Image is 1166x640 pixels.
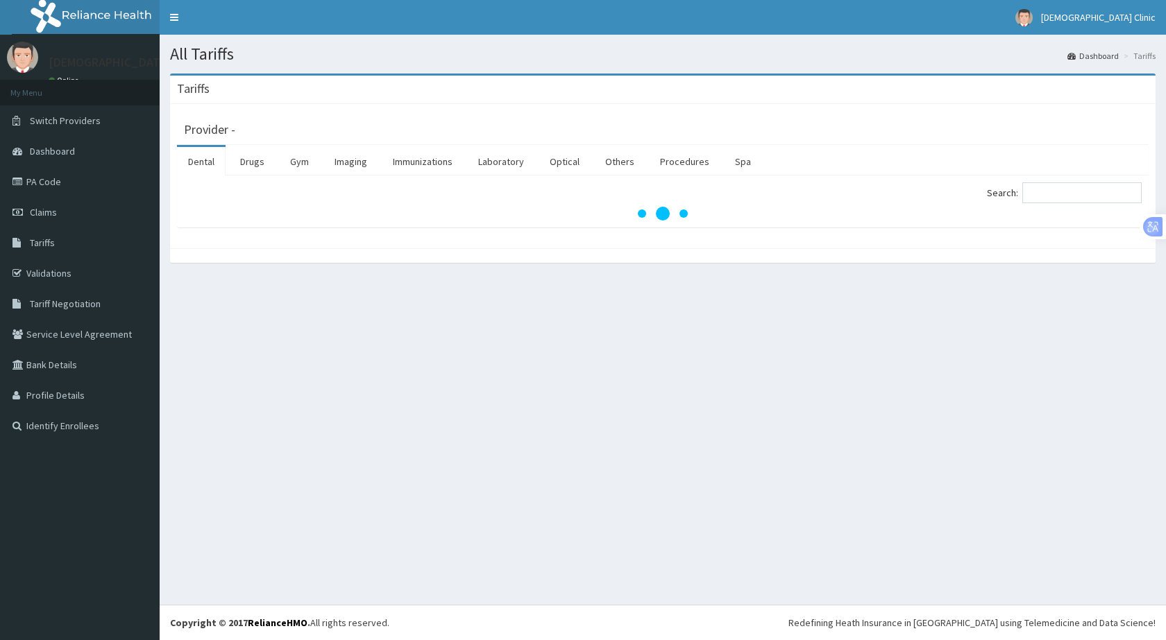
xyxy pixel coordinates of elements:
[184,123,235,136] h3: Provider -
[30,206,57,218] span: Claims
[30,297,101,310] span: Tariff Negotiation
[248,616,307,629] a: RelianceHMO
[539,147,591,176] a: Optical
[1022,182,1142,203] input: Search:
[1067,50,1119,62] a: Dashboard
[49,76,82,85] a: Online
[649,147,720,176] a: Procedures
[30,236,55,249] span: Tariffs
[382,147,464,176] a: Immunizations
[1120,50,1156,62] li: Tariffs
[724,147,762,176] a: Spa
[1041,11,1156,24] span: [DEMOGRAPHIC_DATA] Clinic
[594,147,645,176] a: Others
[987,182,1142,203] label: Search:
[1015,9,1033,26] img: User Image
[30,114,101,127] span: Switch Providers
[30,145,75,157] span: Dashboard
[788,616,1156,630] div: Redefining Heath Insurance in [GEOGRAPHIC_DATA] using Telemedicine and Data Science!
[467,147,535,176] a: Laboratory
[170,45,1156,63] h1: All Tariffs
[177,147,226,176] a: Dental
[323,147,378,176] a: Imaging
[229,147,276,176] a: Drugs
[49,56,203,69] p: [DEMOGRAPHIC_DATA] Clinic
[170,616,310,629] strong: Copyright © 2017 .
[177,83,210,95] h3: Tariffs
[7,42,38,73] img: User Image
[279,147,320,176] a: Gym
[635,186,691,241] svg: audio-loading
[160,605,1166,640] footer: All rights reserved.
